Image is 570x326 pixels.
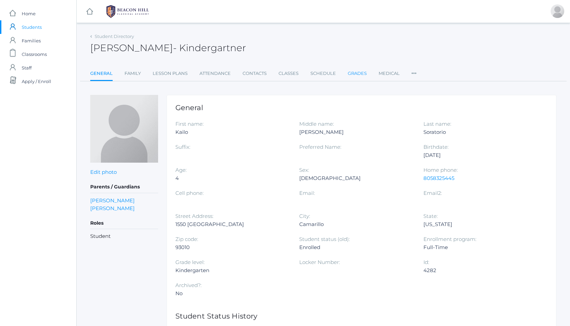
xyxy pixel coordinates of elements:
[423,128,537,136] div: Soratorio
[423,121,451,127] label: Last name:
[90,169,117,175] a: Edit photo
[551,4,564,18] div: Lew Soratorio
[175,220,289,228] div: 1550 [GEOGRAPHIC_DATA]
[299,121,334,127] label: Middle name:
[379,67,400,80] a: Medical
[423,220,537,228] div: [US_STATE]
[90,204,135,212] a: [PERSON_NAME]
[125,67,141,80] a: Family
[279,67,299,80] a: Classes
[299,174,413,182] div: [DEMOGRAPHIC_DATA]
[423,259,429,265] label: Id:
[423,151,537,159] div: [DATE]
[175,282,202,288] label: Archived?:
[243,67,267,80] a: Contacts
[173,42,246,54] span: - Kindergartner
[299,144,341,150] label: Preferred Name:
[423,175,454,181] a: 8058325445
[423,213,438,219] label: State:
[102,3,153,20] img: BHCALogos-05-308ed15e86a5a0abce9b8dd61676a3503ac9727e845dece92d48e8588c001991.png
[175,289,289,298] div: No
[22,20,42,34] span: Students
[175,259,205,265] label: Grade level:
[299,236,350,242] label: Student status (old):
[310,67,336,80] a: Schedule
[22,75,51,88] span: Apply / Enroll
[22,61,32,75] span: Staff
[299,243,413,251] div: Enrolled
[423,190,442,196] label: Email2:
[423,144,449,150] label: Birthdate:
[299,220,413,228] div: Camarillo
[423,236,476,242] label: Enrollment program:
[90,232,158,240] li: Student
[175,174,289,182] div: 4
[95,34,134,39] a: Student Directory
[90,197,135,204] a: [PERSON_NAME]
[90,181,158,193] h5: Parents / Guardians
[175,243,289,251] div: 93010
[299,259,340,265] label: Locker Number:
[90,67,113,81] a: General
[175,236,198,242] label: Zip code:
[299,190,315,196] label: Email:
[175,312,548,320] h1: Student Status History
[175,266,289,274] div: Kindergarten
[175,167,187,173] label: Age:
[175,213,213,219] label: Street Address:
[175,190,204,196] label: Cell phone:
[299,167,309,173] label: Sex:
[22,34,41,47] span: Families
[348,67,367,80] a: Grades
[90,95,158,163] img: Kailo Soratorio
[90,218,158,229] h5: Roles
[175,104,548,111] h1: General
[90,43,246,53] h2: [PERSON_NAME]
[22,7,36,20] span: Home
[299,213,310,219] label: City:
[153,67,188,80] a: Lesson Plans
[22,47,47,61] span: Classrooms
[175,121,204,127] label: First name:
[423,243,537,251] div: Full-Time
[175,144,190,150] label: Suffix:
[175,128,289,136] div: Kailo
[423,167,458,173] label: Home phone:
[199,67,231,80] a: Attendance
[299,128,413,136] div: [PERSON_NAME]
[423,266,537,274] div: 4282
